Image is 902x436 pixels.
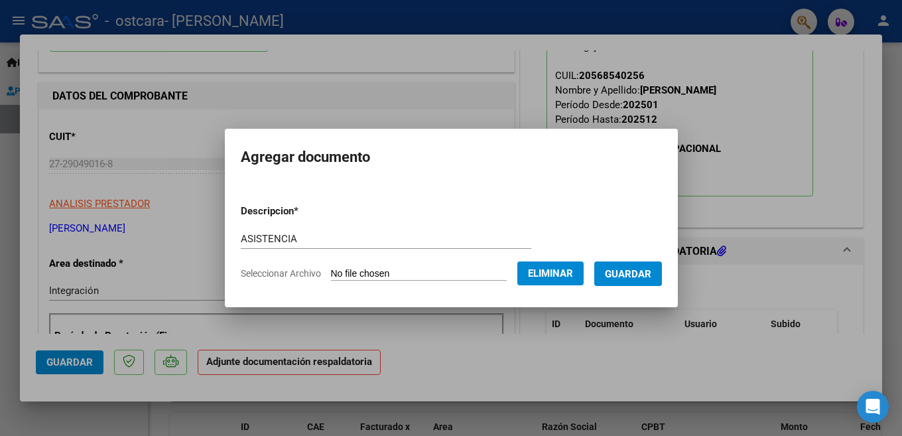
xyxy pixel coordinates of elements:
p: Descripcion [241,204,367,219]
span: Guardar [605,268,651,280]
button: Eliminar [517,261,584,285]
div: Open Intercom Messenger [857,391,889,423]
button: Guardar [594,261,662,286]
span: Seleccionar Archivo [241,268,321,279]
h2: Agregar documento [241,145,662,170]
span: Eliminar [528,267,573,279]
